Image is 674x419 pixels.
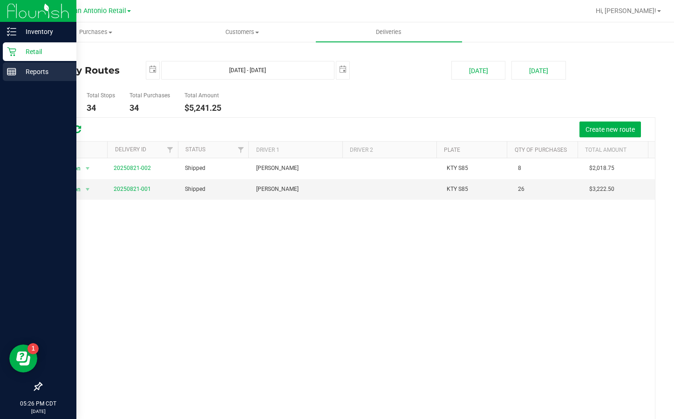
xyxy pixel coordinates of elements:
[22,22,169,42] a: Purchases
[16,66,72,77] p: Reports
[170,28,315,36] span: Customers
[87,103,115,113] h4: 34
[163,142,178,157] a: Filter
[185,185,205,194] span: Shipped
[184,103,221,113] h4: $5,241.25
[41,61,132,80] h4: Delivery Routes
[16,26,72,37] p: Inventory
[518,164,521,173] span: 8
[515,147,567,153] a: Qty of Purchases
[518,185,524,194] span: 26
[447,185,468,194] span: KTY S85
[87,93,115,99] h5: Total Stops
[256,185,299,194] span: [PERSON_NAME]
[316,22,463,42] a: Deliveries
[9,345,37,372] iframe: Resource center
[7,47,16,56] inline-svg: Retail
[579,122,641,137] button: Create new route
[596,7,656,14] span: Hi, [PERSON_NAME]!
[4,408,72,415] p: [DATE]
[60,7,126,15] span: TX San Antonio Retail
[256,164,299,173] span: [PERSON_NAME]
[7,67,16,76] inline-svg: Reports
[115,146,146,153] a: Delivery ID
[185,146,205,153] a: Status
[129,93,170,99] h5: Total Purchases
[82,162,93,175] span: select
[336,61,349,78] span: select
[146,61,159,78] span: select
[114,186,151,192] a: 20250821-001
[451,61,506,80] button: [DATE]
[129,103,170,113] h4: 34
[589,164,614,173] span: $2,018.75
[578,142,648,158] th: Total Amount
[233,142,248,157] a: Filter
[185,164,205,173] span: Shipped
[511,61,566,80] button: [DATE]
[585,126,635,133] span: Create new route
[184,93,221,99] h5: Total Amount
[589,185,614,194] span: $3,222.50
[7,27,16,36] inline-svg: Inventory
[27,343,39,354] iframe: Resource center unread badge
[248,142,342,158] th: Driver 1
[82,183,93,196] span: select
[363,28,414,36] span: Deliveries
[342,142,436,158] th: Driver 2
[23,28,169,36] span: Purchases
[4,399,72,408] p: 05:26 PM CDT
[114,165,151,171] a: 20250821-002
[447,164,468,173] span: KTY S85
[16,46,72,57] p: Retail
[169,22,316,42] a: Customers
[444,147,460,153] a: Plate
